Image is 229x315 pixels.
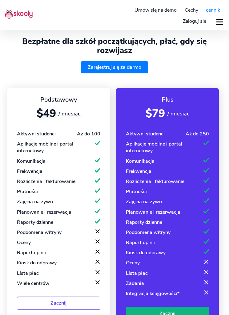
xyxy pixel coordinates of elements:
div: Płatności [126,188,147,195]
div: Oceny [126,259,140,266]
div: Planowanie i rezerwacja [126,209,180,216]
a: Zaloguj sie [179,17,210,26]
button: dropdown menu [215,15,224,29]
a: Zarejestruj się za darmo [81,61,148,73]
div: Plus [126,95,209,104]
div: Aż do 250 [186,130,209,137]
div: Wiele centrów [17,280,50,287]
div: Rozliczenia i fakturowanie [126,178,184,185]
span: $49 [37,106,56,121]
a: Umów się na demo [131,5,181,15]
div: Kiosk do odprawy [126,249,166,256]
div: Planowanie i rezerwacja [17,209,71,216]
span: cennik [206,7,220,14]
span: Zaloguj sie [183,18,206,25]
div: Zajęcia na żywo [17,198,53,205]
div: Poddomena witryny [17,229,62,236]
span: / miesiąc [167,110,190,117]
div: Kiosk do odprawy [17,259,57,266]
div: Rozliczenia i fakturowanie [17,178,75,185]
span: $79 [146,106,165,121]
div: Aktywni studenci [17,130,56,137]
div: Komunikacja [126,158,155,165]
div: Aplikacje mobilne i portal internetowy [126,141,204,154]
div: Lista płac [17,270,39,277]
div: Aż do 100 [77,130,100,137]
a: Cechy [181,5,202,15]
img: Skooly [5,9,33,19]
div: Frekwencja [126,168,151,175]
div: Raporty dzienne [126,219,162,226]
div: Podstawowy [17,95,100,104]
div: Aplikacje mobilne i portal internetowy [17,141,95,154]
span: / miesiąc [58,110,81,117]
div: Aktywni studenci [126,130,165,137]
div: Komunikacja [17,158,46,165]
div: Płatności [17,188,38,195]
a: cennik [202,5,224,15]
h1: Bezpłatne dla szkół początkujących, płać, gdy się rozwijasz [5,37,224,55]
div: Oceny [17,239,31,246]
div: Raport opinii [17,249,46,256]
a: Zacznij [17,297,100,310]
div: Raport opinii [126,239,155,246]
div: Zajęcia na żywo [126,198,162,205]
div: Poddomena witryny [126,229,171,236]
div: Raporty dzienne [17,219,53,226]
div: Frekwencja [17,168,42,175]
